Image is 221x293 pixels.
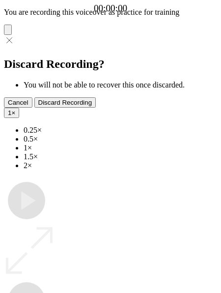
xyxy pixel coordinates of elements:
button: Discard Recording [34,97,96,108]
span: 1 [8,109,11,117]
button: 1× [4,108,19,118]
li: 2× [24,161,217,170]
h2: Discard Recording? [4,58,217,71]
li: 1× [24,144,217,152]
a: 00:00:00 [94,3,127,14]
p: You are recording this voiceover as practice for training [4,8,217,17]
button: Cancel [4,97,32,108]
li: You will not be able to recover this once discarded. [24,81,217,89]
li: 0.25× [24,126,217,135]
li: 0.5× [24,135,217,144]
li: 1.5× [24,152,217,161]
